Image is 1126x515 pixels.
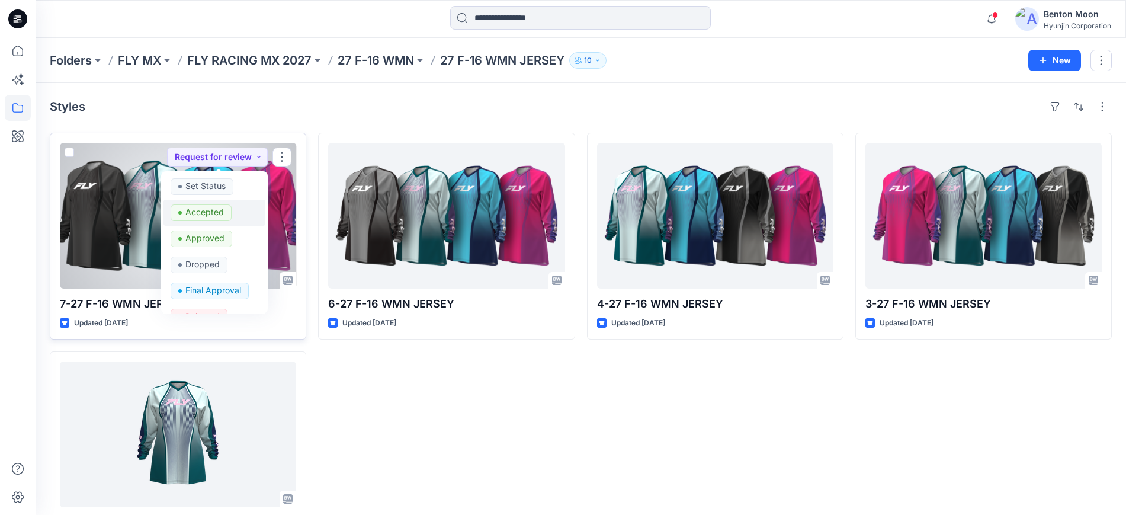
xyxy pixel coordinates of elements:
button: New [1028,50,1081,71]
img: avatar [1015,7,1039,31]
a: FLY RACING MX 2027 [187,52,312,69]
p: Updated [DATE] [611,317,665,330]
a: 27 F-16 WMN [338,52,414,69]
a: 6-27 F-16 WMN JERSEY [328,143,564,289]
p: Approved [185,231,224,246]
div: Benton Moon [1044,7,1111,21]
p: 6-27 F-16 WMN JERSEY [328,296,564,312]
p: Accepted [185,204,224,220]
p: 10 [584,54,592,67]
p: 27 F-16 WMN JERSEY [440,52,564,69]
p: 4-27 F-16 WMN JERSEY [597,296,833,312]
a: 7-27 F-16 WMN JERSEY [60,143,296,289]
p: Updated [DATE] [342,317,396,330]
p: Updated [DATE] [880,317,933,330]
a: Folders [50,52,92,69]
button: 10 [569,52,607,69]
p: 7-27 F-16 WMN JERSEY [60,296,296,312]
p: Set Status [185,178,226,194]
p: 3-27 F-16 WMN JERSEY [865,296,1102,312]
p: Updated [DATE] [74,317,128,330]
p: Dropped [185,257,220,272]
h4: Styles [50,100,85,114]
a: 1-27 F-16 WMN JERSEY [60,362,296,507]
p: Final Approval [185,283,241,298]
a: 4-27 F-16 WMN JERSEY [597,143,833,289]
a: FLY MX [118,52,161,69]
a: 3-27 F-16 WMN JERSEY [865,143,1102,289]
div: Hyunjin Corporation [1044,21,1111,30]
p: Rejected [185,309,220,324]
